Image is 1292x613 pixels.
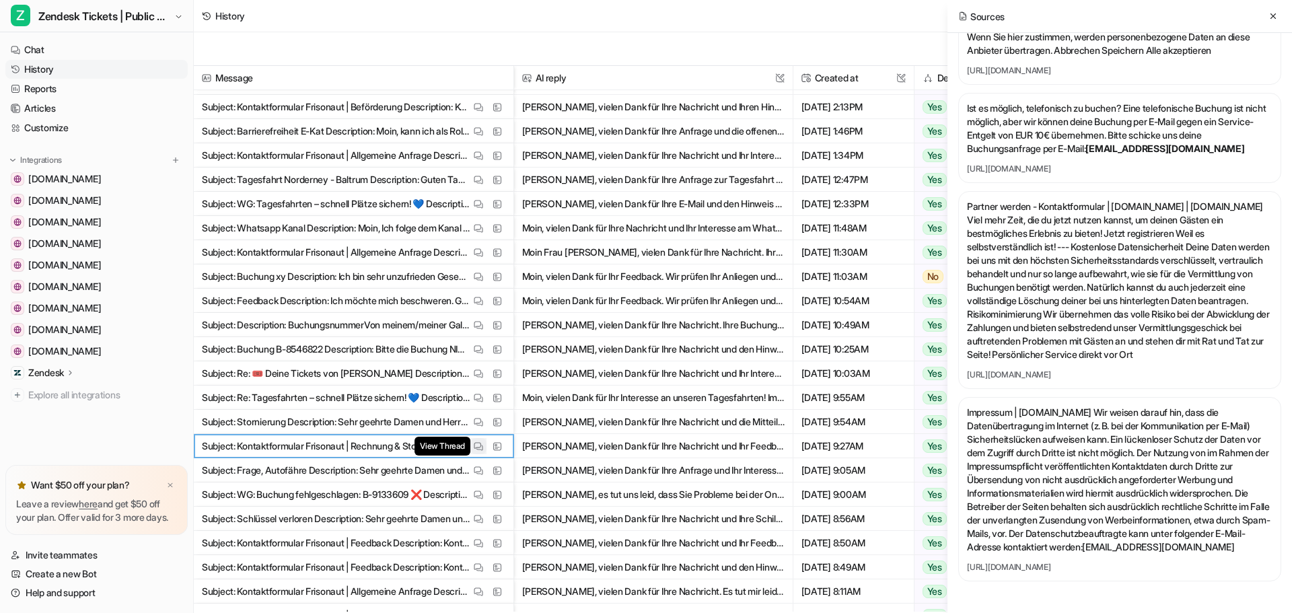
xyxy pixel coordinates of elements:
span: [DATE] 8:49AM [799,555,908,579]
img: www.inselexpress.de [13,196,22,205]
p: Subject: Tagesfahrt Norderney - Baltrum Description: Guten Tag, ich interessiere mich für die vor... [202,168,470,192]
button: [PERSON_NAME], vielen Dank für Ihre Nachricht und Ihr Interesse an der Mitnahme von Fahrrädern. E... [522,361,785,386]
span: View Thread [415,437,470,456]
p: Subject: Re: 🎟️ Deine Tickets von [PERSON_NAME] Description: Moin , ist es möglich die Buchung fü... [202,361,470,386]
p: Subject: Whatsapp Kanal Description: Moin, Ich folge dem Kanal auf Whatsapp, sehe aber keine Meld... [202,216,470,240]
span: No [923,270,944,283]
button: Yes [914,458,997,482]
img: www.inselflieger.de [13,240,22,248]
p: Ist es möglich, telefonisch zu buchen? Eine telefonische Buchung ist nicht möglich, aber wir könn... [967,102,1272,155]
p: Subject: Description: BuchungsnummerVon meinem/meiner Galaxy gesendetHallo, die Buchungsnummer me... [202,313,470,337]
span: [DOMAIN_NAME] [28,258,101,272]
p: Subject: Re: Tagesfahrten – schnell Plätze sichern! 💙 Description: Am [DATE] 10:31 schrieb FRISON... [202,386,470,410]
div: History [215,9,245,23]
p: Integrations [20,155,62,166]
a: www.inselfaehre.de[DOMAIN_NAME] [5,342,188,361]
button: Yes [914,555,997,579]
a: [URL][DOMAIN_NAME] [967,369,1272,380]
span: Yes [923,367,947,380]
p: Leave a review and get $50 off your plan. Offer valid for 3 more days. [16,497,177,524]
img: www.inselfaehre.de [13,347,22,355]
span: Yes [923,100,947,114]
span: Yes [923,246,947,259]
button: Yes [914,240,997,264]
span: Yes [923,221,947,235]
a: [URL][DOMAIN_NAME] [967,562,1272,573]
a: Chat [5,40,188,59]
span: Yes [923,342,947,356]
span: [DATE] 9:05AM [799,458,908,482]
button: Moin Frau [PERSON_NAME], vielen Dank für Ihre Nachricht. Ihre Tickets sowie alle Buchungsdaten kö... [522,240,785,264]
img: expand menu [8,155,17,165]
h2: Deflection [937,66,980,90]
p: Subject: Buchung B-8546822 Description: Bitte die Buchung NICHT stornieren. Vielen Dank. Mit freu... [202,337,470,361]
span: [DATE] 8:56AM [799,507,908,531]
img: www.nordsee-bike.de [13,283,22,291]
button: [PERSON_NAME], vielen Dank für Ihre Nachricht und die Mitteilung zur gewünschten Stornierung. Es ... [522,410,785,434]
span: Yes [923,585,947,598]
span: [DATE] 12:33PM [799,192,908,216]
span: Yes [923,197,947,211]
a: www.inselparker.de[DOMAIN_NAME] [5,320,188,339]
span: [DOMAIN_NAME] [28,215,101,229]
img: x [166,481,174,490]
span: [DATE] 1:46PM [799,119,908,143]
button: Yes [914,337,997,361]
p: Want $50 off your plan? [31,478,130,492]
p: Subject: Kontaktformular Frisonaut | Allgemeine Anfrage Description: Kontaktformular Frisonaut | ... [202,579,470,604]
span: [DOMAIN_NAME] [28,323,101,336]
button: Yes [914,168,997,192]
img: menu_add.svg [171,155,180,165]
span: [DATE] 11:30AM [799,240,908,264]
a: www.inselexpress.de[DOMAIN_NAME] [5,191,188,210]
button: [PERSON_NAME], vielen Dank für Ihre Nachricht. Es tut mir leid zu hören, dass Ihnen bei Ihrer Buc... [522,579,785,604]
a: www.frisonaut.de[DOMAIN_NAME] [5,256,188,275]
a: Invite teammates [5,546,188,565]
span: Message [199,66,508,90]
span: AI reply [519,66,787,90]
a: www.inselfracht.de[DOMAIN_NAME] [5,170,188,188]
button: Yes [914,119,997,143]
a: Reports [5,79,188,98]
button: Integrations [5,153,66,167]
p: Subject: Feedback Description: Ich möchte mich beschweren. Gesendet von Outlook für iOS<[URL][DOM... [202,289,470,313]
button: Yes [914,482,997,507]
span: Yes [923,439,947,453]
span: Yes [923,124,947,138]
p: Subject: Buchung xy Description: Ich bin sehr unzufrieden Gesendet von Outlook für iOS<[URL][DOMA... [202,264,470,289]
span: [DATE] 2:13PM [799,95,908,119]
button: [PERSON_NAME], vielen Dank für Ihre Nachricht und Ihr Feedback – ich verstehe gut, dass Sie sich ... [522,434,785,458]
button: Yes [914,289,997,313]
span: [DATE] 9:54AM [799,410,908,434]
p: Partner werden - Kontaktformular | [DOMAIN_NAME] | [DOMAIN_NAME] Viel mehr Zeit, die du jetzt nut... [967,200,1272,361]
span: [DOMAIN_NAME] [28,194,101,207]
button: [PERSON_NAME], vielen Dank für Ihre Nachricht und den Hinweis, dass Sie nach Ihrer Buchung und Za... [522,555,785,579]
span: Explore all integrations [28,384,182,406]
span: [DOMAIN_NAME] [28,280,101,293]
a: Explore all integrations [5,386,188,404]
a: History [5,60,188,79]
img: www.inselfracht.de [13,175,22,183]
p: Subject: WG: Buchung fehlgeschlagen: B-9133609 ❌ Description: Moin, warum kann die Ticket Reservi... [202,482,470,507]
button: Yes [914,434,997,458]
button: Moin, vielen Dank für Ihr Feedback. Wir prüfen Ihr Anliegen und melden uns schnellstmöglich. Dies... [522,289,785,313]
span: Yes [923,318,947,332]
img: www.frisonaut.de [13,261,22,269]
p: Subject: WG: Tagesfahrten – schnell Plätze sichern! 💙 Description: Moin, wir telefonierten gerade... [202,192,470,216]
button: Moin, vielen Dank für Ihr Feedback. Wir prüfen Ihr Anliegen und melden uns schnellstmöglich. Dies... [522,264,785,289]
button: [PERSON_NAME], vielen Dank für Ihre Nachricht. Ihre Buchungsdaten sowie Tickets können Sie jederz... [522,313,785,337]
p: Subject: Schlüssel verloren Description: Sehr geehrte Damen und Herren, am [DATE] parkten wir bis... [202,507,470,531]
span: Yes [923,415,947,429]
img: www.inseltouristik.de [13,218,22,226]
p: Subject: Kontaktformular Frisonaut | Allgemeine Anfrage Description: Kontaktformular Frisonaut | ... [202,143,470,168]
img: www.inselbus-norderney.de [13,304,22,312]
button: Yes [914,410,997,434]
span: [DATE] 8:50AM [799,531,908,555]
span: Yes [923,173,947,186]
span: Zendesk Tickets | Public Reply [38,7,171,26]
span: [DATE] 9:55AM [799,386,908,410]
a: www.inselflieger.de[DOMAIN_NAME] [5,234,188,253]
button: Moin, vielen Dank für Ihr Interesse an unseren Tagesfahrten! Im August gibt es tatsächlich exklus... [522,386,785,410]
span: Yes [923,561,947,574]
span: [DATE] 9:00AM [799,482,908,507]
